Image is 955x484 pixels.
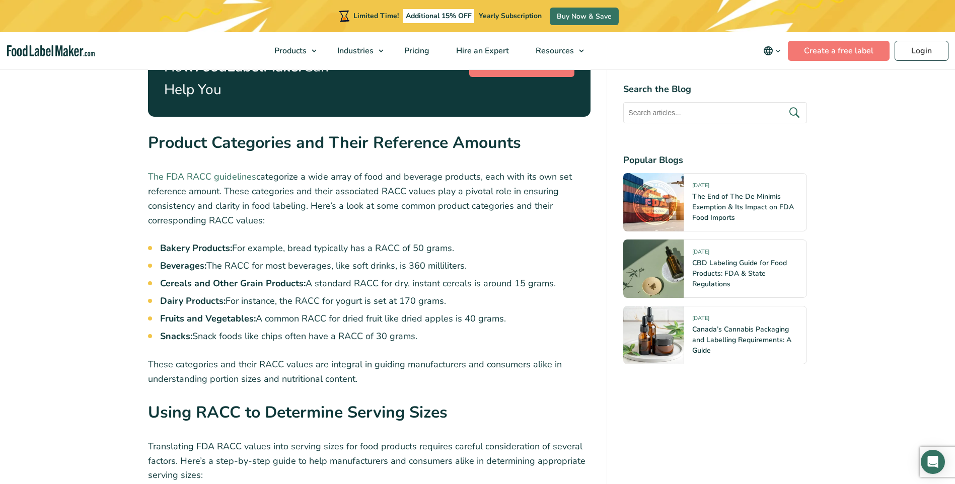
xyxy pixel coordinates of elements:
[148,401,448,423] strong: Using RACC to Determine Serving Sizes
[391,32,440,69] a: Pricing
[921,450,945,474] div: Open Intercom Messenger
[623,153,807,167] h4: Popular Blogs
[334,45,375,56] span: Industries
[160,295,226,307] strong: Dairy Products:
[692,192,794,222] a: The End of The De Minimis Exemption & Its Impact on FDA Food Imports
[403,9,474,23] span: Additional 15% OFF
[148,170,591,227] p: categorize a wide array of food and beverage products, each with its own set reference amount. Th...
[550,8,619,25] a: Buy Now & Save
[353,11,399,21] span: Limited Time!
[261,32,322,69] a: Products
[324,32,389,69] a: Industries
[160,241,591,255] li: For example, bread typically has a RACC of 50 grams.
[895,41,948,61] a: Login
[160,330,591,343] li: Snack foods like chips often have a RACC of 30 grams.
[692,325,791,355] a: Canada’s Cannabis Packaging and Labelling Requirements: A Guide
[623,102,807,123] input: Search articles...
[160,330,192,342] strong: Snacks:
[148,357,591,386] p: These categories and their RACC values are integral in guiding manufacturers and consumers alike ...
[443,32,520,69] a: Hire an Expert
[160,242,232,254] strong: Bakery Products:
[479,11,542,21] span: Yearly Subscription
[160,312,591,326] li: A common RACC for dried fruit like dried apples is 40 grams.
[148,439,591,482] p: Translating FDA RACC values into serving sizes for food products requires careful consideration o...
[160,259,591,273] li: The RACC for most beverages, like soft drinks, is 360 milliliters.
[160,260,206,272] strong: Beverages:
[160,294,591,308] li: For instance, the RACC for yogurt is set at 170 grams.
[271,45,308,56] span: Products
[692,314,709,326] span: [DATE]
[148,171,256,183] a: The FDA RACC guidelines
[401,45,430,56] span: Pricing
[148,132,521,153] strong: Product Categories and Their Reference Amounts
[453,45,510,56] span: Hire an Expert
[160,277,306,289] strong: Cereals and Other Grain Products:
[195,57,304,76] strong: FoodLabelMaker
[160,277,591,290] li: A standard RACC for dry, instant cereals is around 15 grams.
[523,32,589,69] a: Resources
[692,248,709,260] span: [DATE]
[533,45,575,56] span: Resources
[160,312,256,325] strong: Fruits and Vegetables:
[692,258,787,289] a: CBD Labeling Guide for Food Products: FDA & State Regulations
[692,182,709,193] span: [DATE]
[788,41,890,61] a: Create a free label
[623,83,807,96] h4: Search the Blog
